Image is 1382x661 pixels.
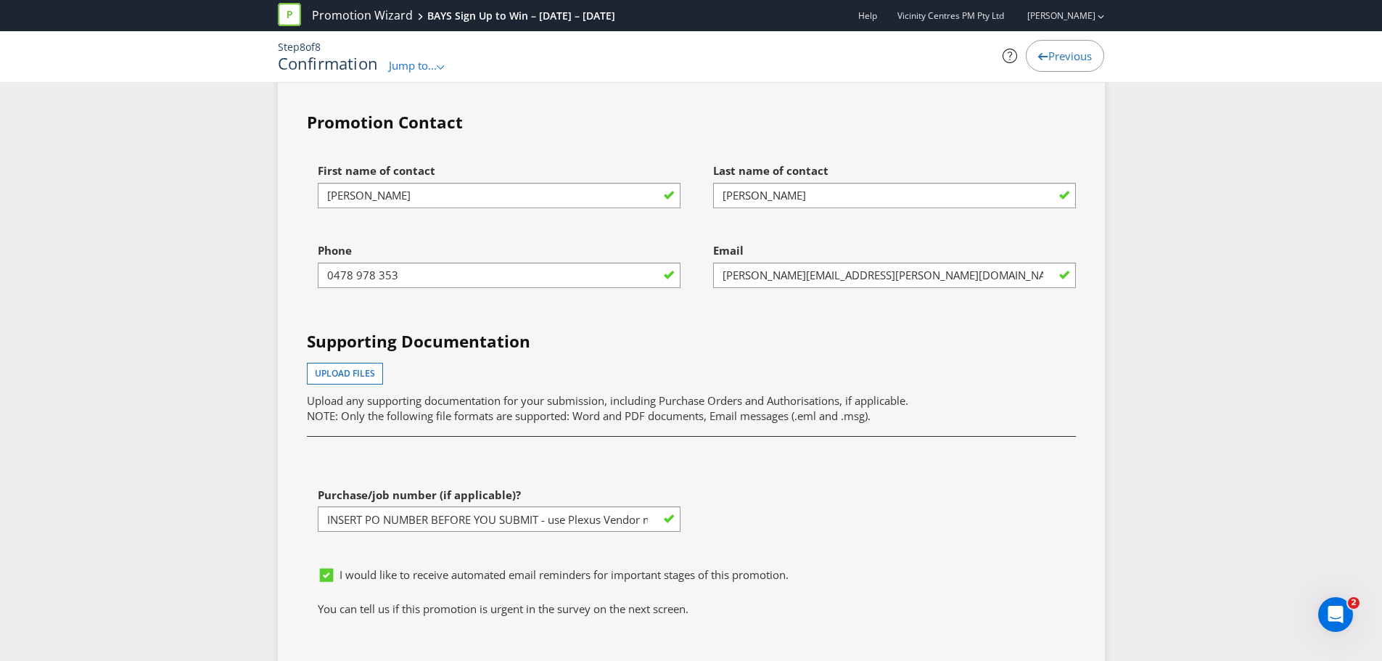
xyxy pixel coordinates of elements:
[713,243,744,258] span: Email
[307,330,1076,353] h4: Supporting Documentation
[1013,9,1095,22] a: [PERSON_NAME]
[278,54,379,72] h1: Confirmation
[305,40,315,54] span: of
[318,488,521,502] span: Purchase/job number (if applicable)?
[897,9,1004,22] span: Vicinity Centres PM Pty Ltd
[713,163,828,178] span: Last name of contact
[278,40,300,54] span: Step
[315,367,375,379] span: Upload files
[300,40,305,54] span: 8
[389,58,437,73] span: Jump to...
[340,567,789,582] span: I would like to receive automated email reminders for important stages of this promotion.
[318,243,352,258] span: Phone
[318,602,1065,617] p: You can tell us if this promotion is urgent in the survey on the next screen.
[1348,597,1360,609] span: 2
[858,9,877,22] a: Help
[312,7,413,24] a: Promotion Wizard
[1318,597,1353,632] iframe: Intercom live chat
[307,408,871,423] span: NOTE: Only the following file formats are supported: Word and PDF documents, Email messages (.eml...
[427,9,615,23] div: BAYS Sign Up to Win – [DATE] – [DATE]
[318,163,435,178] span: First name of contact
[307,393,908,408] span: Upload any supporting documentation for your submission, including Purchase Orders and Authorisat...
[307,111,463,134] legend: Promotion Contact
[307,363,383,385] button: Upload files
[315,40,321,54] span: 8
[1048,49,1092,63] span: Previous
